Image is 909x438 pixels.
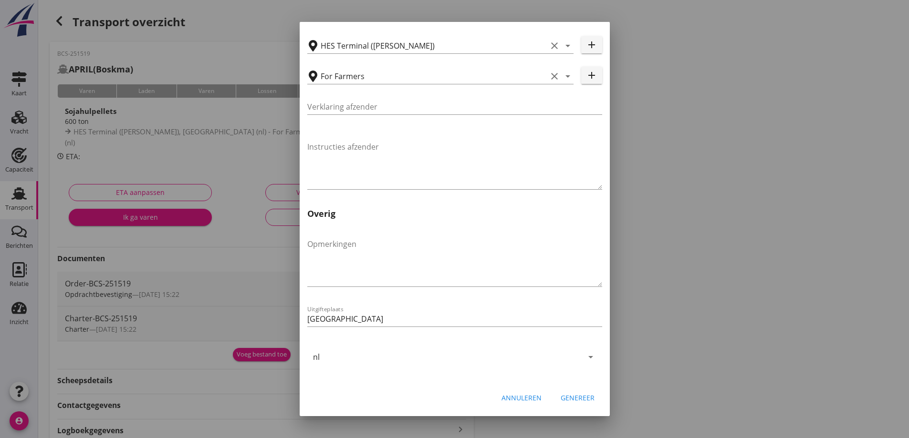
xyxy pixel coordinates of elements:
input: Verklaring afzender [307,99,602,114]
input: Uitgifteplaats [307,311,602,326]
i: add [586,70,597,81]
i: arrow_drop_down [585,351,596,363]
i: add [586,39,597,51]
i: clear [549,40,560,51]
textarea: Opmerkingen [307,236,602,286]
button: Annuleren [494,389,549,407]
div: Genereer [561,393,595,403]
i: clear [549,71,560,82]
input: Losplaats [321,69,547,84]
input: Laadplaats [321,38,547,53]
i: arrow_drop_down [562,40,574,51]
textarea: Instructies afzender [307,139,602,189]
div: nl [313,353,320,361]
div: Annuleren [502,393,542,403]
i: arrow_drop_down [562,71,574,82]
button: Genereer [553,389,602,407]
h2: Overig [307,207,602,220]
